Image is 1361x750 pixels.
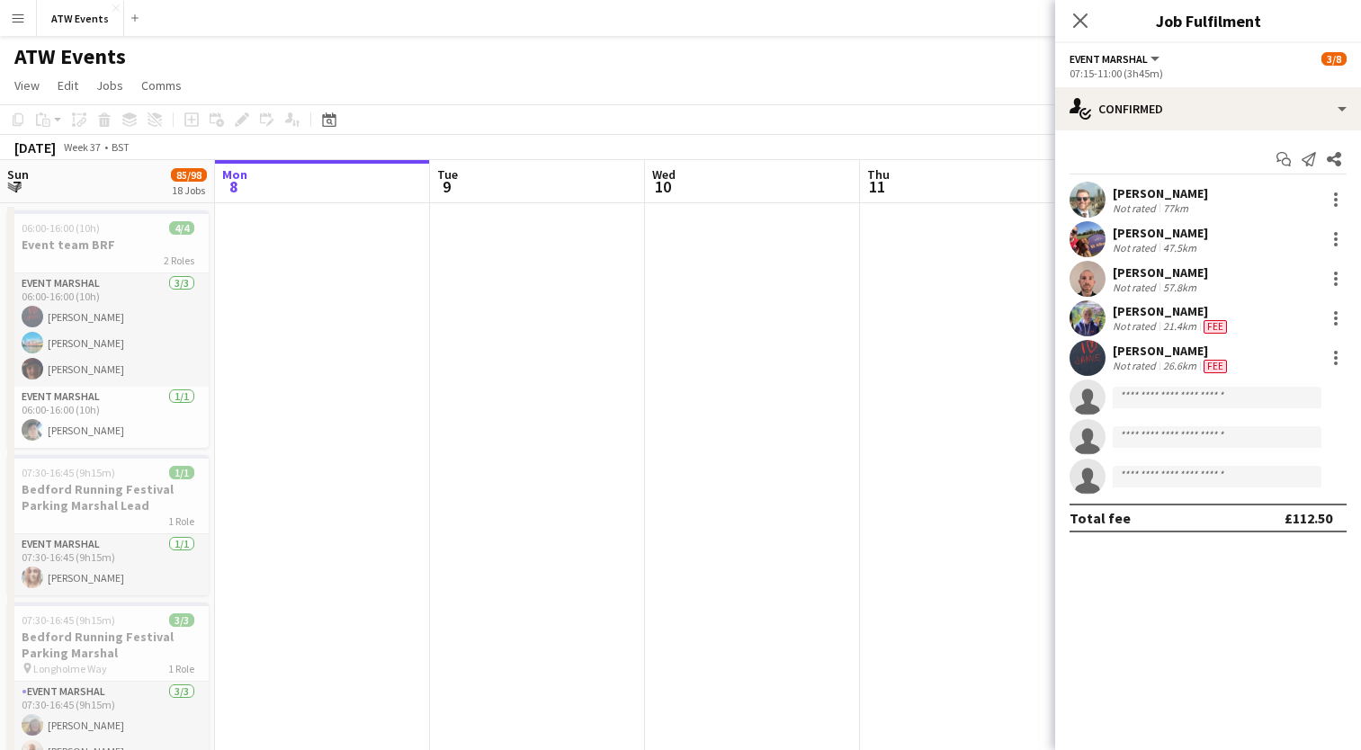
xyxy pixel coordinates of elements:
[168,662,194,675] span: 1 Role
[7,210,209,448] app-job-card: 06:00-16:00 (10h)4/4Event team BRF2 RolesEvent Marshal3/306:00-16:00 (10h)[PERSON_NAME][PERSON_NA...
[22,466,115,479] span: 07:30-16:45 (9h15m)
[7,273,209,387] app-card-role: Event Marshal3/306:00-16:00 (10h)[PERSON_NAME][PERSON_NAME][PERSON_NAME]
[1200,319,1231,334] div: Crew has different fees then in role
[219,176,247,197] span: 8
[1160,359,1200,373] div: 26.6km
[169,221,194,235] span: 4/4
[1160,201,1192,215] div: 77km
[437,166,458,183] span: Tue
[7,455,209,595] app-job-card: 07:30-16:45 (9h15m)1/1Bedford Running Festival Parking Marshal Lead1 RoleEvent Marshal1/107:30-16...
[1113,319,1160,334] div: Not rated
[7,629,209,661] h3: Bedford Running Festival Parking Marshal
[1285,509,1332,527] div: £112.50
[1160,241,1200,254] div: 47.5km
[1113,185,1208,201] div: [PERSON_NAME]
[7,74,47,97] a: View
[50,74,85,97] a: Edit
[37,1,124,36] button: ATW Events
[89,74,130,97] a: Jobs
[168,514,194,528] span: 1 Role
[7,387,209,448] app-card-role: Event Marshal1/106:00-16:00 (10h)[PERSON_NAME]
[14,138,56,156] div: [DATE]
[7,534,209,595] app-card-role: Event Marshal1/107:30-16:45 (9h15m)[PERSON_NAME]
[1113,201,1160,215] div: Not rated
[1113,241,1160,254] div: Not rated
[14,43,126,70] h1: ATW Events
[1113,225,1208,241] div: [PERSON_NAME]
[169,466,194,479] span: 1/1
[649,176,676,197] span: 10
[1204,360,1227,373] span: Fee
[1321,52,1347,66] span: 3/8
[434,176,458,197] span: 9
[172,183,206,197] div: 18 Jobs
[22,613,115,627] span: 07:30-16:45 (9h15m)
[134,74,189,97] a: Comms
[1070,52,1148,66] span: Event Marshal
[1113,281,1160,294] div: Not rated
[33,662,107,675] span: Longholme Way
[222,166,247,183] span: Mon
[1070,67,1347,80] div: 07:15-11:00 (3h45m)
[58,77,78,94] span: Edit
[96,77,123,94] span: Jobs
[164,254,194,267] span: 2 Roles
[1160,281,1200,294] div: 57.8km
[652,166,676,183] span: Wed
[7,481,209,513] h3: Bedford Running Festival Parking Marshal Lead
[1113,303,1231,319] div: [PERSON_NAME]
[1070,509,1131,527] div: Total fee
[4,176,29,197] span: 7
[1113,264,1208,281] div: [PERSON_NAME]
[1055,9,1361,32] h3: Job Fulfilment
[171,168,207,182] span: 85/98
[7,237,209,253] h3: Event team BRF
[14,77,40,94] span: View
[169,613,194,627] span: 3/3
[1055,87,1361,130] div: Confirmed
[112,140,130,154] div: BST
[1160,319,1200,334] div: 21.4km
[7,166,29,183] span: Sun
[1204,320,1227,334] span: Fee
[59,140,104,154] span: Week 37
[864,176,890,197] span: 11
[1113,359,1160,373] div: Not rated
[22,221,100,235] span: 06:00-16:00 (10h)
[141,77,182,94] span: Comms
[1070,52,1162,66] button: Event Marshal
[1200,359,1231,373] div: Crew has different fees then in role
[1113,343,1231,359] div: [PERSON_NAME]
[867,166,890,183] span: Thu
